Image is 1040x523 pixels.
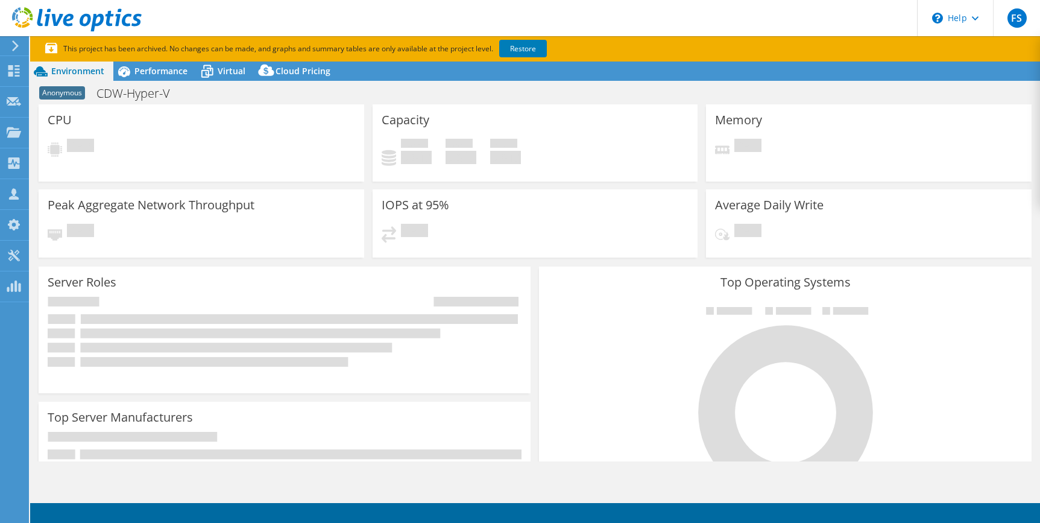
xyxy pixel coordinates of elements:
span: Pending [67,139,94,155]
svg: \n [932,13,943,24]
span: Used [401,139,428,151]
h4: 0 GiB [401,151,432,164]
h3: CPU [48,113,72,127]
h3: Server Roles [48,276,116,289]
span: Pending [67,224,94,240]
span: Free [446,139,473,151]
h4: 0 GiB [490,151,521,164]
span: Pending [734,139,761,155]
span: Anonymous [39,86,85,100]
span: Total [490,139,517,151]
h3: Top Server Manufacturers [48,411,193,424]
span: Virtual [218,65,245,77]
span: FS [1007,8,1027,28]
h3: Memory [715,113,762,127]
h1: CDW-Hyper-V [91,87,189,100]
h3: Capacity [382,113,429,127]
h3: Average Daily Write [715,198,824,212]
h3: Top Operating Systems [548,276,1022,289]
span: Pending [734,224,761,240]
a: Restore [499,40,547,57]
h3: Peak Aggregate Network Throughput [48,198,254,212]
span: Performance [134,65,188,77]
h3: IOPS at 95% [382,198,449,212]
span: Cloud Pricing [276,65,330,77]
h4: 0 GiB [446,151,476,164]
span: Pending [401,224,428,240]
span: Environment [51,65,104,77]
p: This project has been archived. No changes can be made, and graphs and summary tables are only av... [45,42,636,55]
